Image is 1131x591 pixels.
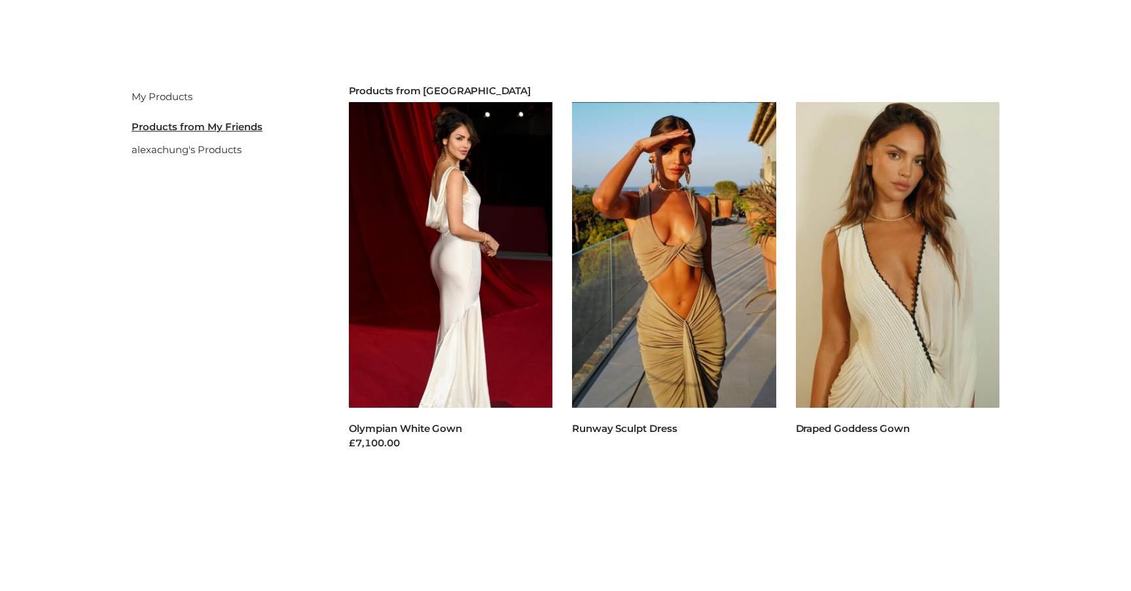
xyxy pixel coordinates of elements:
div: £7,100.00 [349,436,553,451]
h2: Products from [GEOGRAPHIC_DATA] [349,85,1000,97]
a: Draped Goddess Gown [796,422,910,435]
a: alexachung's Products [132,143,242,156]
a: Olympian White Gown [349,422,463,435]
u: Products from My Friends [132,120,262,133]
a: My Products [132,90,192,103]
a: Runway Sculpt Dress [572,422,677,435]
